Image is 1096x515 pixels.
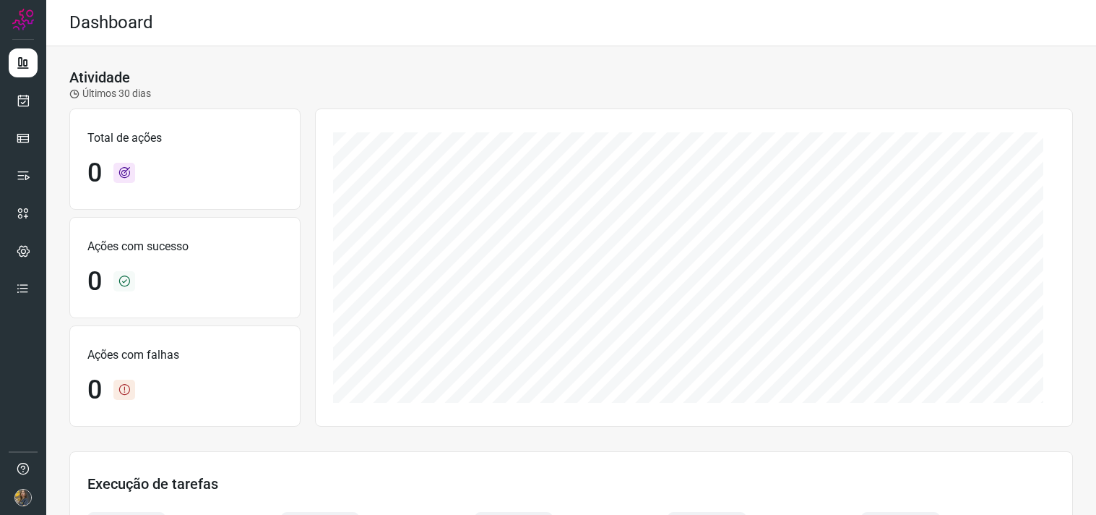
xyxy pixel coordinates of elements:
[12,9,34,30] img: Logo
[14,489,32,506] img: 7a73bbd33957484e769acd1c40d0590e.JPG
[87,238,282,255] p: Ações com sucesso
[87,129,282,147] p: Total de ações
[69,12,153,33] h2: Dashboard
[87,346,282,364] p: Ações com falhas
[87,158,102,189] h1: 0
[69,86,151,101] p: Últimos 30 dias
[87,375,102,406] h1: 0
[87,266,102,297] h1: 0
[87,475,1055,493] h3: Execução de tarefas
[69,69,130,86] h3: Atividade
